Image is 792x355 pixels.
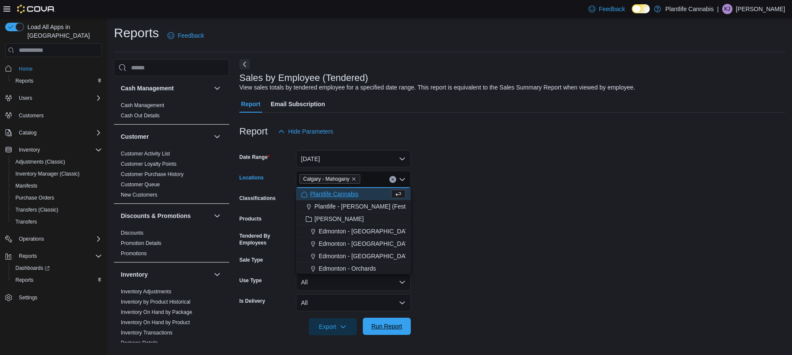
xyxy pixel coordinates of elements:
span: Adjustments (Classic) [15,158,65,165]
span: New Customers [121,191,157,198]
button: Reports [2,250,105,262]
button: Discounts & Promotions [212,211,222,221]
a: Discounts [121,230,143,236]
h3: Report [239,126,268,137]
div: Customer [114,149,229,203]
button: Edmonton - [GEOGRAPHIC_DATA] [296,238,411,250]
label: Date Range [239,154,270,161]
p: [PERSON_NAME] [736,4,785,14]
span: Adjustments (Classic) [12,157,102,167]
span: Promotions [121,250,147,257]
span: Email Subscription [271,95,325,113]
button: Next [239,59,250,69]
label: Sale Type [239,257,263,263]
span: Customer Activity List [121,150,170,157]
span: Operations [15,234,102,244]
span: Report [241,95,260,113]
button: Inventory [2,144,105,156]
span: Customer Queue [121,181,160,188]
h3: Discounts & Promotions [121,212,191,220]
button: Inventory Manager (Classic) [9,168,105,180]
a: Cash Out Details [121,113,160,119]
button: [DATE] [296,150,411,167]
span: Edmonton - [GEOGRAPHIC_DATA] [319,252,414,260]
span: Inventory On Hand by Package [121,309,192,316]
button: Customer [212,131,222,142]
span: Reports [19,253,37,260]
button: Close list of options [399,176,406,183]
label: Is Delivery [239,298,265,304]
a: Transfers (Classic) [12,205,62,215]
button: Inventory [15,145,43,155]
span: Purchase Orders [12,193,102,203]
button: Reports [15,251,40,261]
span: Transfers [15,218,37,225]
button: Users [2,92,105,104]
span: Calgary - Mahogany [299,174,360,184]
a: Customers [15,110,47,121]
span: KJ [724,4,730,14]
label: Use Type [239,277,262,284]
a: Purchase Orders [12,193,58,203]
h3: Cash Management [121,84,174,92]
label: Products [239,215,262,222]
a: Settings [15,292,41,303]
button: Reports [9,75,105,87]
span: Customer Purchase History [121,171,184,178]
button: Remove Calgary - Mahogany from selection in this group [351,176,356,182]
button: Export [309,318,357,335]
span: Customers [15,110,102,121]
button: Operations [2,233,105,245]
div: Kessa Jardine [722,4,732,14]
span: Inventory Adjustments [121,288,171,295]
p: Plantlife Cannabis [665,4,714,14]
a: Customer Loyalty Points [121,161,176,167]
a: Inventory Manager (Classic) [12,169,83,179]
button: Operations [15,234,48,244]
a: Home [15,64,36,74]
span: Inventory Manager (Classic) [15,170,80,177]
a: Dashboards [12,263,53,273]
span: Settings [15,292,102,303]
span: Settings [19,294,37,301]
button: All [296,274,411,291]
span: Reports [15,277,33,283]
span: Inventory Transactions [121,329,173,336]
span: Customer Loyalty Points [121,161,176,167]
button: Cash Management [212,83,222,93]
p: | [717,4,719,14]
span: Plantlife - [PERSON_NAME] (Festival) [314,202,417,211]
button: Customers [2,109,105,122]
span: Edmonton - [GEOGRAPHIC_DATA] [319,239,414,248]
span: Edmonton - [GEOGRAPHIC_DATA] [319,227,414,236]
a: Reports [12,76,37,86]
button: Catalog [15,128,40,138]
a: Inventory by Product Historical [121,299,191,305]
span: Load All Apps in [GEOGRAPHIC_DATA] [24,23,102,40]
button: Purchase Orders [9,192,105,204]
span: Manifests [15,182,37,189]
a: Manifests [12,181,41,191]
h3: Customer [121,132,149,141]
button: Settings [2,291,105,304]
span: Inventory On Hand by Product [121,319,190,326]
a: Customer Queue [121,182,160,188]
div: View sales totals by tendered employee for a specified date range. This report is equivalent to t... [239,83,635,92]
span: Run Report [371,322,402,331]
a: Inventory Transactions [121,330,173,336]
span: Reports [12,275,102,285]
button: Discounts & Promotions [121,212,210,220]
span: Transfers [12,217,102,227]
button: [PERSON_NAME] [296,213,411,225]
span: Manifests [12,181,102,191]
a: Feedback [164,27,207,44]
span: Reports [12,76,102,86]
span: Users [19,95,32,101]
span: Package Details [121,340,158,346]
span: Cash Management [121,102,164,109]
span: Operations [19,236,44,242]
button: Clear input [389,176,396,183]
button: Transfers (Classic) [9,204,105,216]
div: Cash Management [114,100,229,124]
